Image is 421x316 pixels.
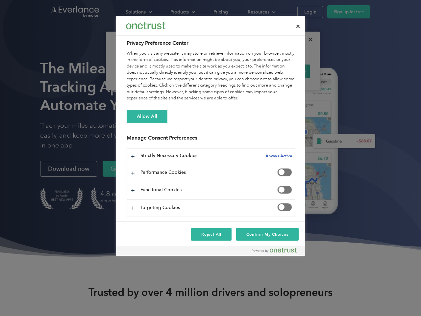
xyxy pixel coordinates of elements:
[252,248,302,256] a: Powered by OneTrust Opens in a new Tab
[236,228,298,241] button: Confirm My Choices
[127,39,295,47] h2: Privacy Preference Center
[291,19,305,34] button: Close
[126,22,165,29] img: Everlance
[127,50,295,102] div: When you visit any website, it may store or retrieve information on your browser, mostly in the f...
[127,110,167,123] button: Allow All
[116,16,305,256] div: Privacy Preference Center
[116,16,305,256] div: Preference center
[127,135,295,145] h3: Manage Consent Preferences
[252,248,297,253] img: Powered by OneTrust Opens in a new Tab
[126,19,165,32] div: Everlance
[191,228,232,241] button: Reject All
